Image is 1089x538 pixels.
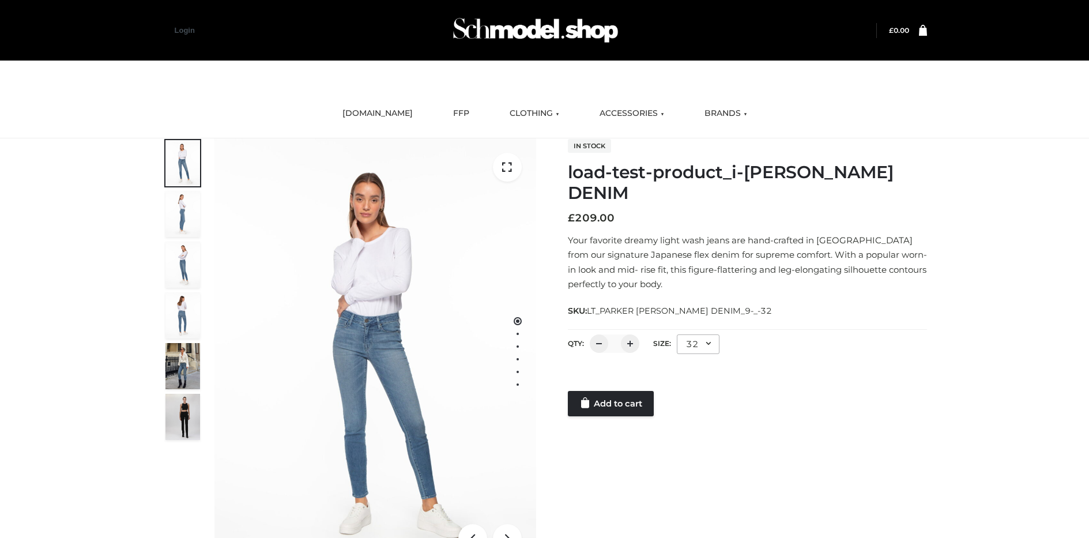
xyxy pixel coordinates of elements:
a: [DOMAIN_NAME] [334,101,421,126]
img: 2001KLX-Ava-skinny-cove-2-scaled_32c0e67e-5e94-449c-a916-4c02a8c03427.jpg [165,292,200,338]
a: FFP [444,101,478,126]
a: ACCESSORIES [591,101,673,126]
img: 2001KLX-Ava-skinny-cove-3-scaled_eb6bf915-b6b9-448f-8c6c-8cabb27fd4b2.jpg [165,242,200,288]
span: SKU: [568,304,773,318]
bdi: 209.00 [568,212,615,224]
span: LT_PARKER [PERSON_NAME] DENIM_9-_-32 [587,306,772,316]
img: Bowery-Skinny_Cove-1.jpg [165,343,200,389]
a: £0.00 [889,26,909,35]
div: 32 [677,334,719,354]
span: In stock [568,139,611,153]
a: Add to cart [568,391,654,416]
img: Schmodel Admin 964 [449,7,622,53]
a: BRANDS [696,101,756,126]
a: CLOTHING [501,101,568,126]
p: Your favorite dreamy light wash jeans are hand-crafted in [GEOGRAPHIC_DATA] from our signature Ja... [568,233,927,292]
img: 2001KLX-Ava-skinny-cove-1-scaled_9b141654-9513-48e5-b76c-3dc7db129200.jpg [165,140,200,186]
label: QTY: [568,339,584,348]
img: 2001KLX-Ava-skinny-cove-4-scaled_4636a833-082b-4702-abec-fd5bf279c4fc.jpg [165,191,200,237]
span: £ [568,212,575,224]
h1: load-test-product_i-[PERSON_NAME] DENIM [568,162,927,204]
img: 49df5f96394c49d8b5cbdcda3511328a.HD-1080p-2.5Mbps-49301101_thumbnail.jpg [165,394,200,440]
span: £ [889,26,894,35]
a: Login [175,26,195,35]
label: Size: [653,339,671,348]
bdi: 0.00 [889,26,909,35]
